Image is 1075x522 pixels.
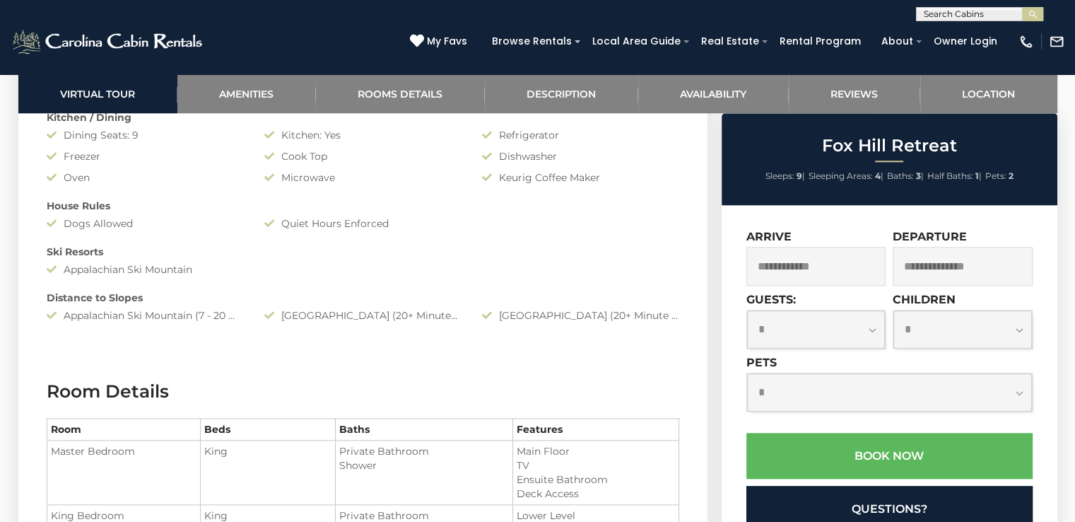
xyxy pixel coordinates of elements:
div: Dogs Allowed [36,216,254,231]
th: Features [513,419,679,441]
a: Virtual Tour [18,74,177,113]
div: Quiet Hours Enforced [254,216,471,231]
td: Master Bedroom [47,441,201,505]
li: | [765,167,805,185]
div: Dishwasher [471,149,689,163]
th: Room [47,419,201,441]
a: Amenities [177,74,316,113]
a: Owner Login [927,30,1004,52]
div: Freezer [36,149,254,163]
th: Beds [201,419,336,441]
a: About [874,30,920,52]
span: King [204,445,228,458]
span: Sleeps: [765,170,794,181]
li: Private Bathroom [339,444,509,458]
button: Book Now [746,433,1033,479]
a: Reviews [789,74,920,113]
li: | [927,167,982,185]
label: Children [893,293,956,306]
div: Dining Seats: 9 [36,128,254,142]
span: Baths: [887,170,914,181]
a: Local Area Guide [585,30,688,52]
strong: 9 [797,170,802,181]
li: Ensuite Bathroom [517,472,674,487]
a: Real Estate [694,30,766,52]
div: Kitchen / Dining [36,110,690,124]
li: Shower [339,458,509,472]
h2: Fox Hill Retreat [725,137,1054,155]
label: Pets [746,356,777,369]
li: | [809,167,883,185]
img: mail-regular-white.png [1049,34,1064,50]
div: Cook Top [254,149,471,163]
span: Pets: [985,170,1006,181]
h3: Room Details [47,379,679,404]
label: Departure [893,230,967,243]
a: Rooms Details [316,74,485,113]
label: Guests: [746,293,796,306]
a: Availability [638,74,789,113]
strong: 1 [975,170,979,181]
span: My Favs [427,34,467,49]
strong: 2 [1009,170,1014,181]
div: Refrigerator [471,128,689,142]
div: [GEOGRAPHIC_DATA] (20+ Minute Drive) [471,308,689,323]
li: Deck Access [517,487,674,501]
div: House Rules [36,199,690,213]
li: Main Floor [517,444,674,458]
img: phone-regular-white.png [1018,34,1034,50]
div: Distance to Slopes [36,291,690,305]
span: King [204,509,228,522]
li: TV [517,458,674,472]
li: | [887,167,924,185]
div: Ski Resorts [36,245,690,259]
strong: 4 [875,170,881,181]
a: Location [920,74,1057,113]
div: Keurig Coffee Maker [471,170,689,185]
div: Oven [36,170,254,185]
th: Baths [335,419,512,441]
strong: 3 [916,170,921,181]
div: [GEOGRAPHIC_DATA] (20+ Minutes Drive) [254,308,471,323]
div: Appalachian Ski Mountain (7 - 20 Minute Drive) [36,308,254,323]
span: Sleeping Areas: [809,170,873,181]
div: Microwave [254,170,471,185]
div: Kitchen: Yes [254,128,471,142]
a: Rental Program [773,30,868,52]
a: Description [485,74,638,113]
a: Browse Rentals [485,30,579,52]
img: White-1-2.png [11,28,206,56]
label: Arrive [746,230,792,243]
div: Appalachian Ski Mountain [36,262,254,277]
span: Half Baths: [927,170,973,181]
a: My Favs [410,34,471,50]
